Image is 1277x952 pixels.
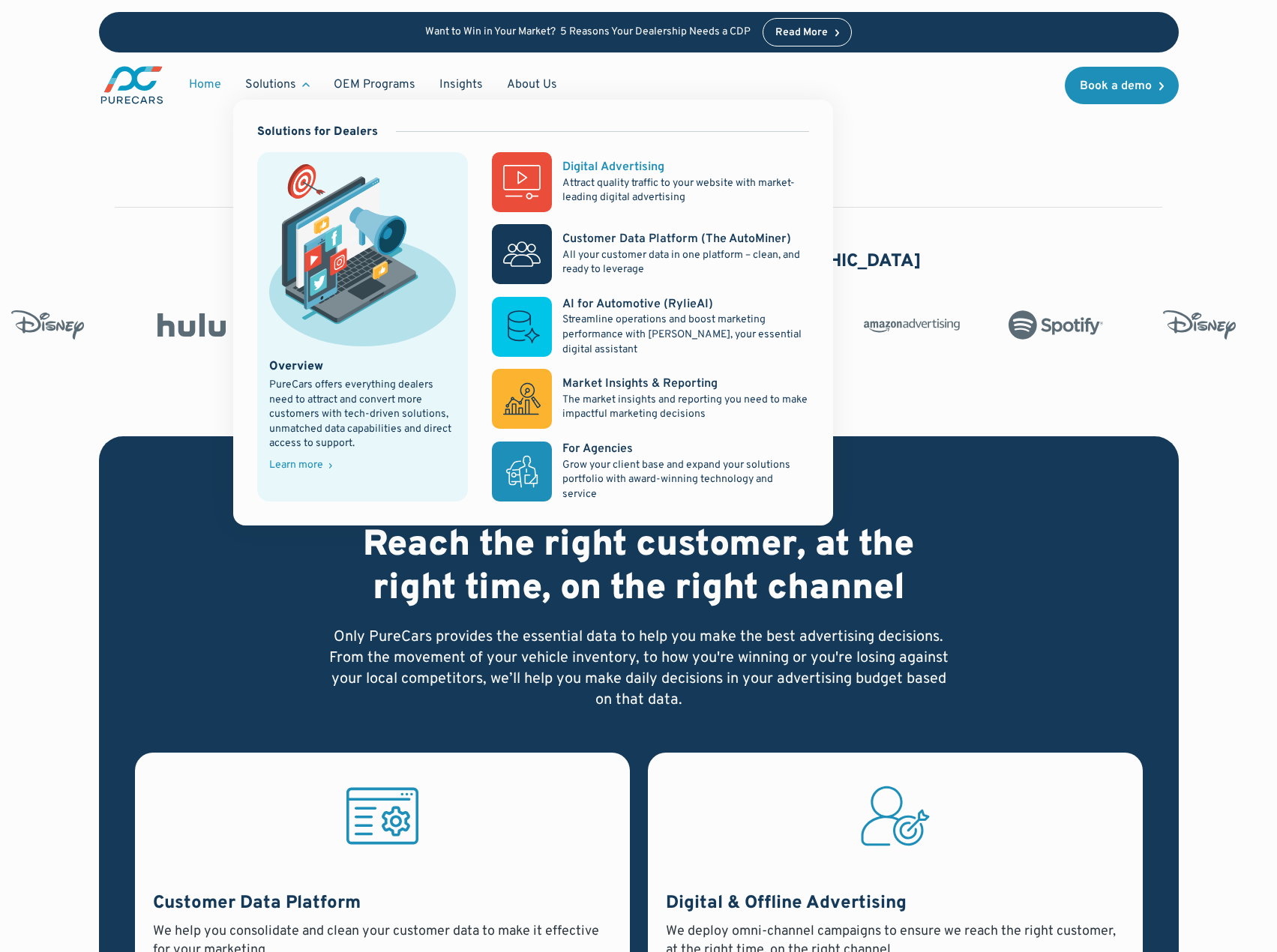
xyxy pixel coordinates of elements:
[257,152,469,501] a: marketing illustration showing social media channels and campaignsOverviewPureCars offers everyth...
[327,627,951,711] p: Only PureCars provides the essential data to help you make the best advertising decisions. From t...
[562,313,808,357] p: Streamline operations and boost marketing performance with [PERSON_NAME], your essential digital ...
[427,70,495,99] a: Insights
[492,369,808,429] a: Market Insights & ReportingThe market insights and reporting you need to make impactful marketing...
[562,393,808,422] p: The market insights and reporting you need to make impactful marketing decisions
[1065,67,1179,104] a: Book a demo
[492,152,808,212] a: Digital AdvertisingAttract quality traffic to your website with market-leading digital advertising
[495,70,569,99] a: About Us
[492,224,808,284] a: Customer Data Platform (The AutoMiner)All your customer data in one platform – clean, and ready t...
[153,891,612,917] h3: Customer Data Platform
[269,164,457,346] img: marketing illustration showing social media channels and campaigns
[562,458,808,502] p: Grow your client base and expand your solutions portfolio with award-winning technology and service
[269,460,323,471] div: Learn more
[562,231,791,247] div: Customer Data Platform (The AutoMiner)
[269,358,323,375] div: Overview
[763,18,853,46] a: Read More
[233,70,322,99] div: Solutions
[1152,310,1248,340] img: Disney
[492,441,808,501] a: For AgenciesGrow your client base and expand your solutions portfolio with award-winning technolo...
[1008,310,1104,340] img: Spotify
[233,100,833,526] nav: Solutions
[177,70,233,99] a: Home
[144,313,240,337] img: Hulu
[322,70,427,99] a: OEM Programs
[425,26,751,39] p: Want to Win in Your Market? 5 Reasons Your Dealership Needs a CDP
[666,891,1125,917] h3: Digital & Offline Advertising
[269,378,457,451] div: PureCars offers everything dealers need to attract and convert more customers with tech-driven so...
[327,525,951,611] h2: Reach the right customer, at the right time, on the right channel
[492,296,808,357] a: AI for Automotive (RylieAI)Streamline operations and boost marketing performance with [PERSON_NAM...
[562,159,664,175] div: Digital Advertising
[562,296,713,313] div: AI for Automotive (RylieAI)
[562,441,633,457] div: For Agencies
[1080,80,1152,92] div: Book a demo
[864,313,960,337] img: Amazon Advertising
[245,76,296,93] div: Solutions
[562,248,808,277] p: All your customer data in one platform – clean, and ready to leverage
[562,176,808,205] p: Attract quality traffic to your website with market-leading digital advertising
[99,64,165,106] a: main
[257,124,378,140] div: Solutions for Dealers
[562,376,718,392] div: Market Insights & Reporting
[775,28,828,38] div: Read More
[99,64,165,106] img: purecars logo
